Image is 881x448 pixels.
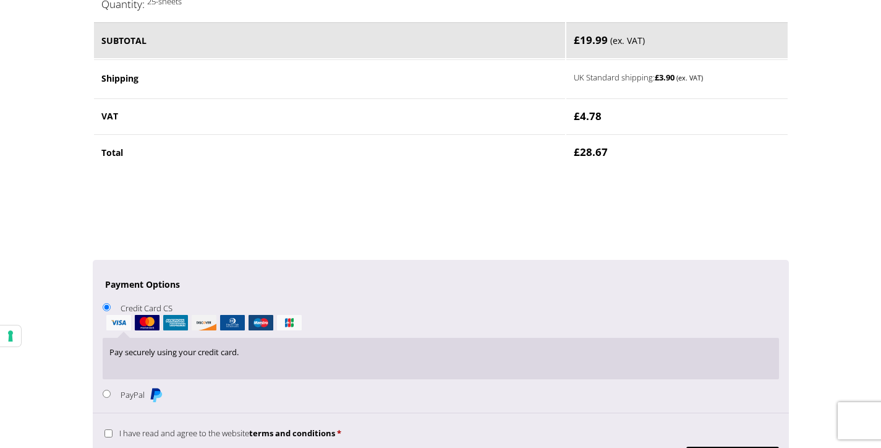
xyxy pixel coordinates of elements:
[574,69,760,84] label: UK Standard shipping:
[121,389,164,400] label: PayPal
[249,315,273,330] img: maestro
[655,72,675,83] bdi: 3.90
[94,59,565,97] th: Shipping
[249,428,335,439] a: terms and conditions
[610,35,645,46] small: (ex. VAT)
[94,22,565,58] th: Subtotal
[192,315,216,330] img: discover
[574,109,602,123] bdi: 4.78
[277,315,302,330] img: jcb
[163,315,188,330] img: amex
[93,186,281,234] iframe: reCAPTCHA
[574,33,580,47] span: £
[119,428,335,439] span: I have read and agree to the website
[94,98,565,134] th: VAT
[574,109,580,123] span: £
[94,134,565,170] th: Total
[574,33,608,47] bdi: 19.99
[106,315,131,330] img: visa
[676,73,703,82] small: (ex. VAT)
[655,72,659,83] span: £
[574,145,580,159] span: £
[135,315,160,330] img: mastercard
[109,345,771,360] p: Pay securely using your credit card.
[574,145,608,159] bdi: 28.67
[337,428,341,439] abbr: required
[104,429,113,437] input: I have read and agree to the websiteterms and conditions *
[148,387,163,402] img: PayPal
[220,315,245,330] img: dinersclub
[103,303,779,330] label: Credit Card CS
